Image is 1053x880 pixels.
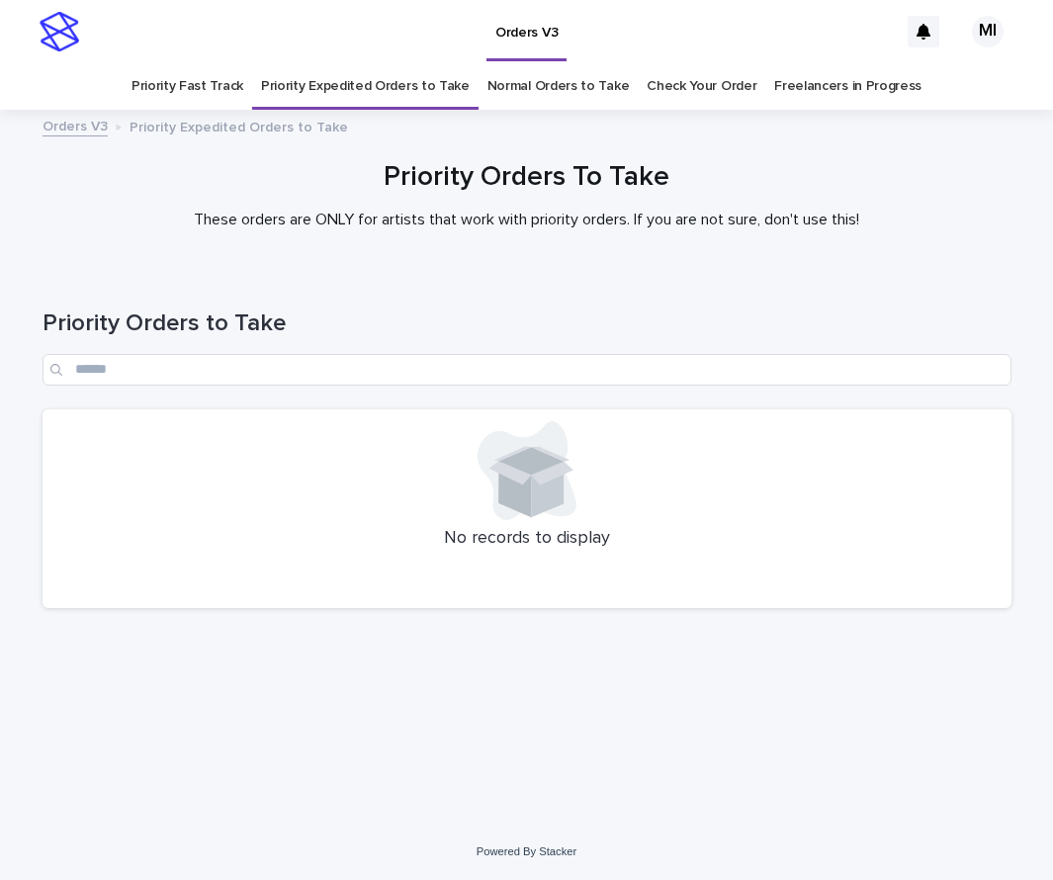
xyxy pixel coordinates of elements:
[774,63,921,110] a: Freelancers in Progress
[43,161,1011,195] h1: Priority Orders To Take
[972,16,1004,47] div: MI
[43,354,1011,386] input: Search
[647,63,756,110] a: Check Your Order
[477,845,576,857] a: Powered By Stacker
[132,63,243,110] a: Priority Fast Track
[43,114,108,136] a: Orders V3
[130,115,348,136] p: Priority Expedited Orders to Take
[40,12,79,51] img: stacker-logo-s-only.png
[54,528,1000,550] p: No records to display
[43,309,1011,338] h1: Priority Orders to Take
[487,63,630,110] a: Normal Orders to Take
[261,63,470,110] a: Priority Expedited Orders to Take
[132,211,922,229] p: These orders are ONLY for artists that work with priority orders. If you are not sure, don't use ...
